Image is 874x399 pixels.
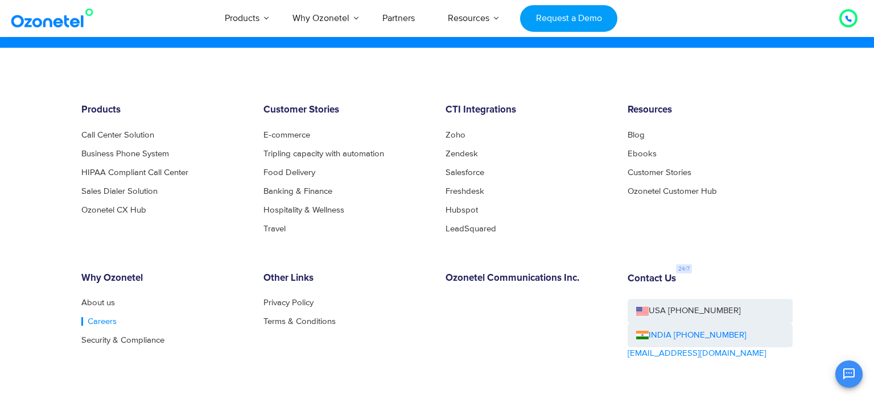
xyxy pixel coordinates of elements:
h6: Contact Us [628,273,676,285]
h6: Resources [628,105,793,116]
a: Zoho [446,131,465,139]
h6: Products [81,105,246,116]
a: Travel [263,225,286,233]
h6: Ozonetel Communications Inc. [446,273,611,284]
h6: Why Ozonetel [81,273,246,284]
a: E-commerce [263,131,310,139]
a: Hospitality & Wellness [263,206,344,214]
a: Ozonetel CX Hub [81,206,146,214]
a: Security & Compliance [81,336,164,344]
a: Customer Stories [628,168,691,177]
a: Freshdesk [446,187,484,196]
a: Blog [628,131,645,139]
a: HIPAA Compliant Call Center [81,168,188,177]
a: USA [PHONE_NUMBER] [628,299,793,323]
a: Ebooks [628,149,657,158]
a: Tripling capacity with automation [263,149,384,158]
a: About us [81,298,115,307]
a: Privacy Policy [263,298,314,307]
a: Call Center Solution [81,131,154,139]
a: INDIA [PHONE_NUMBER] [636,329,747,342]
a: Request a Demo [520,5,617,32]
a: Business Phone System [81,149,169,158]
img: us-flag.png [636,307,649,315]
a: Banking & Finance [263,187,332,196]
a: Food Delivery [263,168,315,177]
a: Ozonetel Customer Hub [628,187,717,196]
img: ind-flag.png [636,331,649,339]
a: Zendesk [446,149,478,158]
a: Hubspot [446,206,478,214]
a: Terms & Conditions [263,317,336,326]
a: Salesforce [446,168,484,177]
h6: CTI Integrations [446,105,611,116]
a: Sales Dialer Solution [81,187,158,196]
button: Open chat [835,360,863,388]
h6: Other Links [263,273,428,284]
h6: Customer Stories [263,105,428,116]
a: Careers [81,317,117,326]
a: [EMAIL_ADDRESS][DOMAIN_NAME] [628,347,766,360]
a: LeadSquared [446,225,496,233]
